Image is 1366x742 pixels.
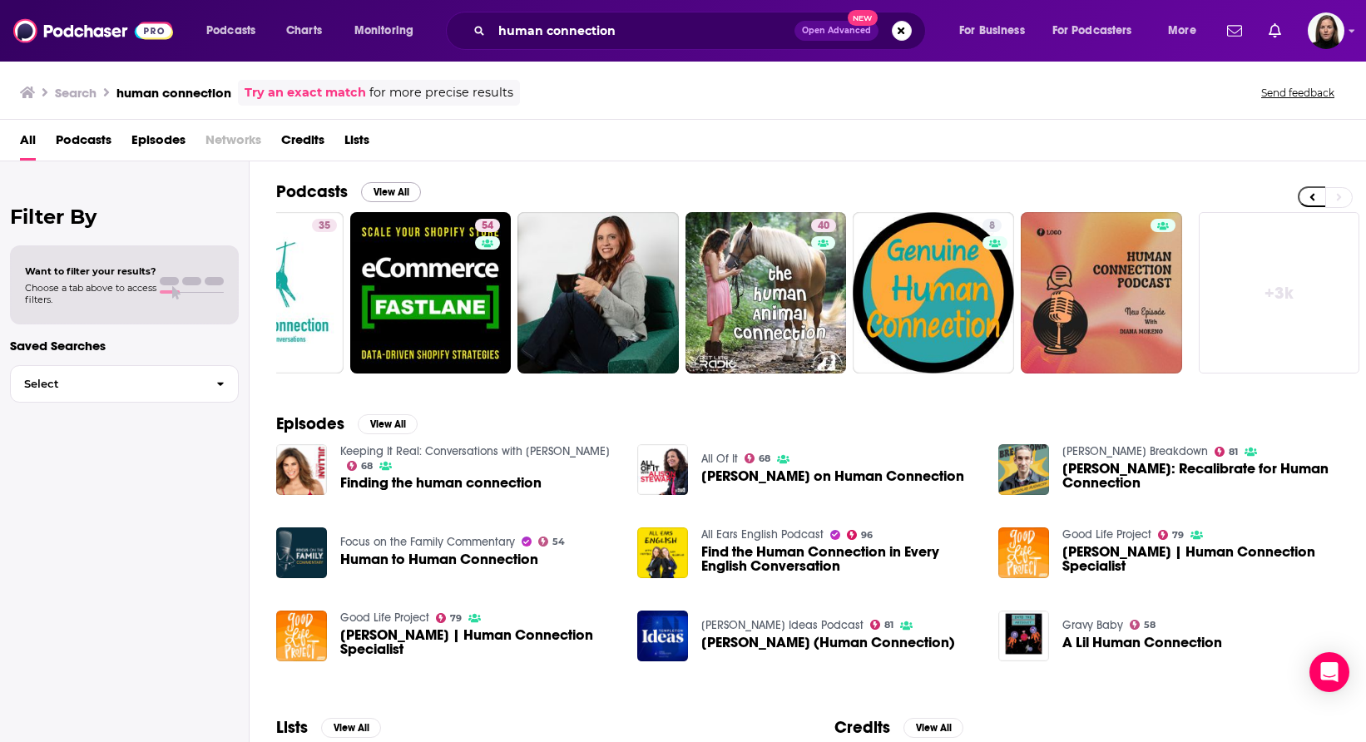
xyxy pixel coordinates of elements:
span: New [848,10,878,26]
span: Human to Human Connection [340,552,538,566]
a: 54 [350,212,512,373]
a: Finding the human connection [276,444,327,495]
a: 81 [870,620,894,630]
img: Podchaser - Follow, Share and Rate Podcasts [13,15,173,47]
span: Networks [205,126,261,161]
h2: Podcasts [276,181,348,202]
a: David Brooks (Human Connection) [701,636,955,650]
span: 54 [482,218,493,235]
a: Show notifications dropdown [1262,17,1288,45]
span: [PERSON_NAME] on Human Connection [701,469,964,483]
a: Episodes [131,126,186,161]
a: 81 [1215,447,1239,457]
button: Open AdvancedNew [794,21,878,41]
img: Douglas Rushkoff: Recalibrate for Human Connection [998,444,1049,495]
span: 68 [361,463,373,470]
span: 58 [1144,621,1156,629]
a: Finding the human connection [340,476,542,490]
h2: Credits [834,717,890,738]
img: A Lil Human Connection [998,611,1049,661]
img: Mark Groves | Human Connection Specialist [276,611,327,661]
img: David Brooks (Human Connection) [637,611,688,661]
div: Search podcasts, credits, & more... [462,12,942,50]
span: [PERSON_NAME] | Human Connection Specialist [1062,545,1339,573]
h3: human connection [116,85,231,101]
span: 40 [818,218,829,235]
a: Good Life Project [1062,527,1151,542]
a: Good Life Project [340,611,429,625]
span: Charts [286,19,322,42]
span: [PERSON_NAME]: Recalibrate for Human Connection [1062,462,1339,490]
a: Gravy Baby [1062,618,1123,632]
h3: Search [55,85,97,101]
span: for more precise results [369,83,513,102]
a: Mark Groves | Human Connection Specialist [340,628,617,656]
span: 79 [1172,532,1184,539]
span: Choose a tab above to access filters. [25,282,156,305]
span: [PERSON_NAME] (Human Connection) [701,636,955,650]
span: [PERSON_NAME] | Human Connection Specialist [340,628,617,656]
button: open menu [1156,17,1217,44]
img: Brian Grazer on Human Connection [637,444,688,495]
input: Search podcasts, credits, & more... [492,17,794,44]
a: 79 [1158,530,1185,540]
a: +3k [1199,212,1360,373]
a: All Ears English Podcast [701,527,824,542]
a: PodcastsView All [276,181,421,202]
a: EpisodesView All [276,413,418,434]
img: Mark Groves | Human Connection Specialist [998,527,1049,578]
button: View All [361,182,421,202]
span: 96 [861,532,873,539]
button: open menu [195,17,277,44]
button: View All [358,414,418,434]
button: open menu [343,17,435,44]
a: 8 [853,212,1014,373]
span: 54 [552,538,565,546]
a: 8 [982,219,1002,232]
a: Try an exact match [245,83,366,102]
a: 40 [811,219,836,232]
a: 68 [347,461,374,471]
img: User Profile [1308,12,1344,49]
a: Credits [281,126,324,161]
a: 40 [685,212,847,373]
a: Find the Human Connection in Every English Conversation [701,545,978,573]
a: Mark Groves | Human Connection Specialist [1062,545,1339,573]
span: Open Advanced [802,27,871,35]
a: Podcasts [56,126,111,161]
span: 79 [450,615,462,622]
a: 58 [1130,620,1156,630]
span: 8 [989,218,995,235]
a: 54 [475,219,500,232]
a: A Lil Human Connection [1062,636,1222,650]
span: Podcasts [206,19,255,42]
a: Douglas Rushkoff: Recalibrate for Human Connection [1062,462,1339,490]
p: Saved Searches [10,338,239,354]
a: Charts [275,17,332,44]
h2: Filter By [10,205,239,229]
a: CreditsView All [834,717,963,738]
span: 68 [759,455,770,463]
button: View All [903,718,963,738]
div: Open Intercom Messenger [1309,652,1349,692]
button: open menu [1042,17,1156,44]
span: Lists [344,126,369,161]
img: Find the Human Connection in Every English Conversation [637,527,688,578]
a: All [20,126,36,161]
a: Mayim Bialik's Breakdown [1062,444,1208,458]
a: 68 [745,453,771,463]
a: Brian Grazer on Human Connection [701,469,964,483]
span: 81 [884,621,893,629]
h2: Episodes [276,413,344,434]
